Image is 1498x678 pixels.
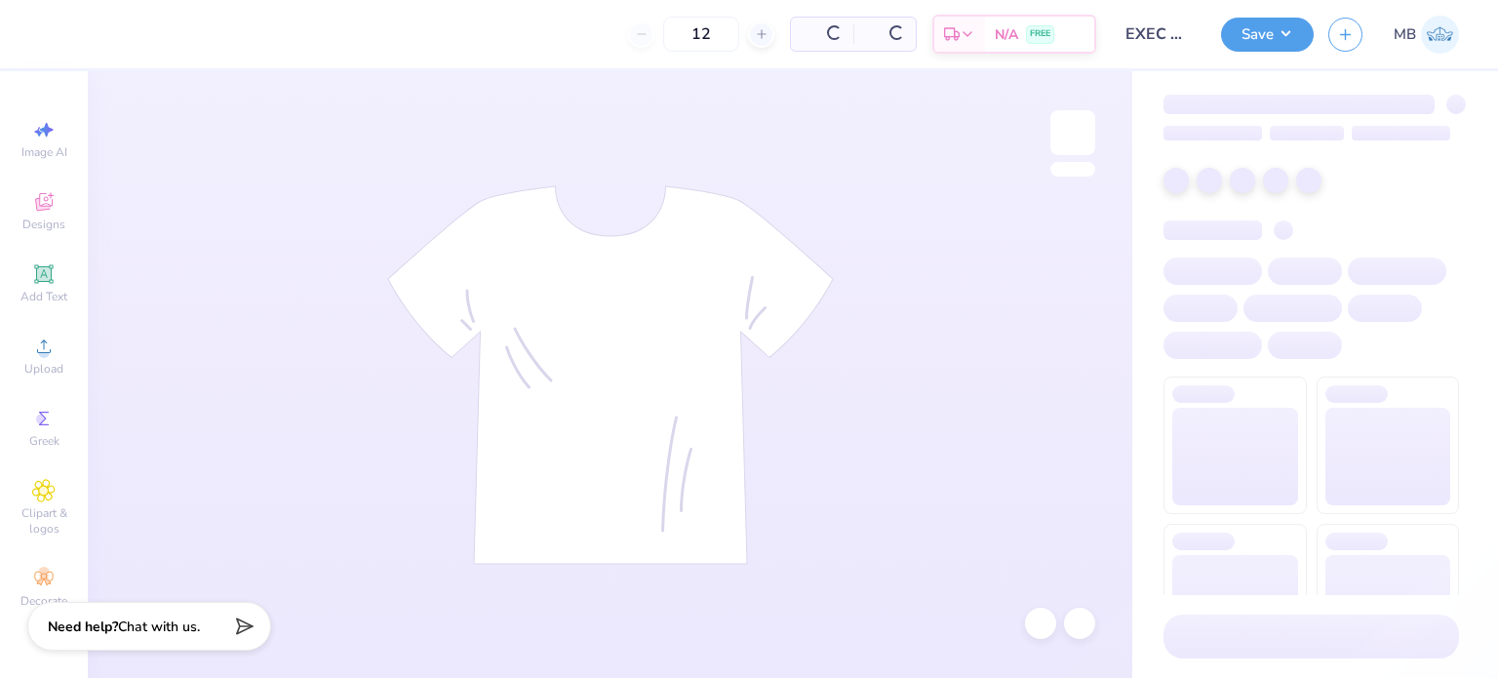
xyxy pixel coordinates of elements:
span: FREE [1030,27,1050,41]
span: N/A [995,24,1018,45]
span: Chat with us. [118,618,200,636]
span: Clipart & logos [10,505,78,537]
input: – – [663,17,739,52]
img: tee-skeleton.svg [387,185,834,565]
a: MB [1394,16,1459,54]
span: Decorate [20,593,67,609]
input: Untitled Design [1111,15,1206,54]
strong: Need help? [48,618,118,636]
button: Save [1221,18,1314,52]
span: Add Text [20,289,67,304]
span: Designs [22,217,65,232]
span: MB [1394,23,1416,46]
span: Upload [24,361,63,377]
img: Marianne Bagtang [1421,16,1459,54]
span: Image AI [21,144,67,160]
span: Greek [29,433,59,449]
